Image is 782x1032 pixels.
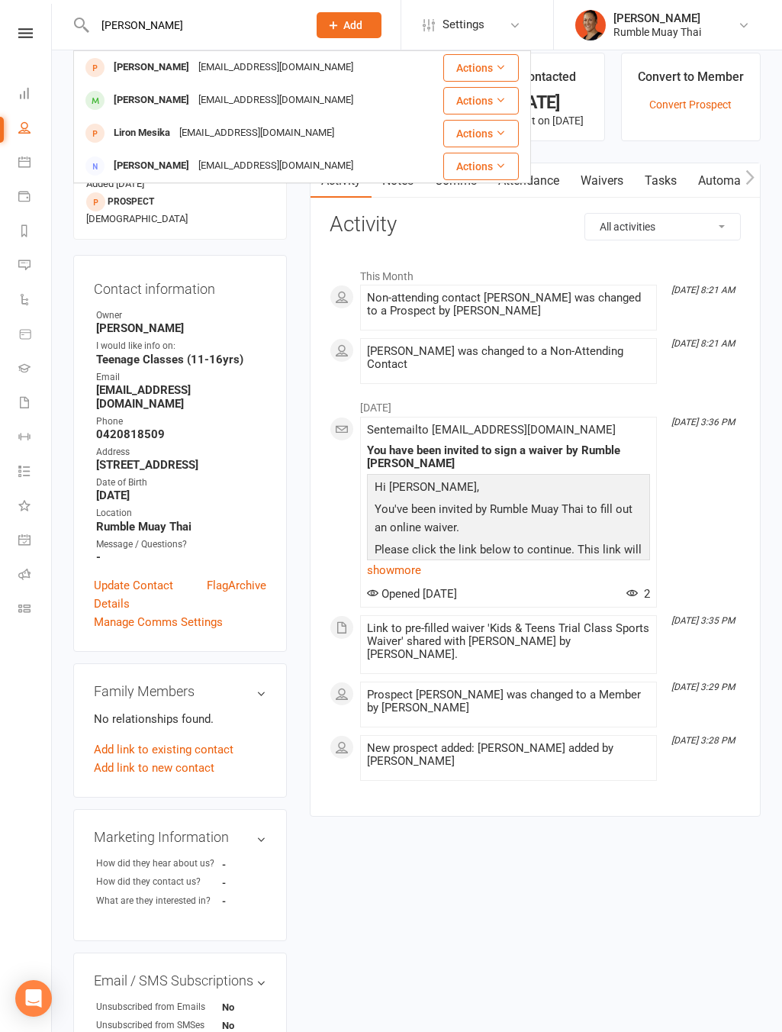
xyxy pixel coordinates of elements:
[367,560,650,581] a: show more
[96,383,266,411] strong: [EMAIL_ADDRESS][DOMAIN_NAME]
[687,163,778,198] a: Automations
[18,215,53,250] a: Reports
[222,1020,234,1031] strong: No
[443,54,519,82] button: Actions
[18,524,53,559] a: General attendance kiosk mode
[371,478,646,500] p: Hi [PERSON_NAME]
[613,25,701,39] div: Rumble Muay Thai
[442,8,484,42] span: Settings
[96,339,266,353] div: I would like info on:
[480,114,591,127] p: email sent on [DATE]
[367,742,650,768] div: New prospect added: [PERSON_NAME] added by [PERSON_NAME]
[96,537,266,552] div: Message / Questions?
[108,196,154,207] snap: prospect
[94,759,214,777] a: Add link to new contact
[330,392,741,416] li: [DATE]
[18,318,53,353] a: Product Sales
[18,593,53,627] a: Class kiosk mode
[222,877,226,888] strong: -
[671,682,735,692] i: [DATE] 3:29 PM
[317,12,381,38] button: Add
[18,78,53,112] a: Dashboard
[443,153,519,180] button: Actions
[96,894,222,908] div: What are they interested in?
[228,576,266,613] a: Archive
[367,587,457,601] span: Opened [DATE]
[94,576,207,613] a: Update Contact Details
[18,559,53,593] a: Roll call kiosk mode
[194,89,358,111] div: [EMAIL_ADDRESS][DOMAIN_NAME]
[367,689,650,714] div: Prospect [PERSON_NAME] was changed to a Member by [PERSON_NAME]
[18,112,53,147] a: People
[96,445,266,460] div: Address
[330,213,741,237] h3: Activity
[94,613,223,631] a: Manage Comms Settings
[671,735,735,746] i: [DATE] 3:28 PM
[96,856,222,871] div: How did they hear about us?
[86,213,188,224] span: [DEMOGRAPHIC_DATA]
[649,98,732,111] a: Convert Prospect
[94,830,266,845] h3: Marketing Information
[222,895,226,907] strong: -
[477,480,479,494] span: ,
[575,10,606,40] img: thumb_image1722232694.png
[15,980,52,1017] div: Open Intercom Messenger
[480,95,591,111] div: [DATE]
[222,1001,234,1013] strong: No
[18,181,53,215] a: Payments
[175,122,339,144] div: [EMAIL_ADDRESS][DOMAIN_NAME]
[96,476,266,490] div: Date of Birth
[96,550,266,564] strong: -
[96,308,266,323] div: Owner
[109,155,194,177] div: [PERSON_NAME]
[109,122,175,144] div: Liron Mesika
[96,370,266,385] div: Email
[443,87,519,114] button: Actions
[18,490,53,524] a: What's New
[109,56,194,79] div: [PERSON_NAME]
[343,19,362,31] span: Add
[96,520,266,534] strong: Rumble Muay Thai
[94,710,266,728] p: No relationships found.
[94,740,233,759] a: Add link to existing contact
[207,576,228,613] a: Flag
[94,276,266,297] h3: Contact information
[367,444,650,470] div: You have been invited to sign a waiver by Rumble [PERSON_NAME]
[371,540,646,581] p: Please click the link below to continue. This link will be available for 7 days.
[367,292,650,318] div: Non-attending contact [PERSON_NAME] was changed to a Prospect by [PERSON_NAME]
[495,67,576,95] div: Last contacted
[367,423,616,437] span: Sent email to [EMAIL_ADDRESS][DOMAIN_NAME]
[96,458,266,472] strong: [STREET_ADDRESS]
[613,11,701,25] div: [PERSON_NAME]
[194,155,358,177] div: [EMAIL_ADDRESS][DOMAIN_NAME]
[18,147,53,181] a: Calendar
[671,615,735,626] i: [DATE] 3:35 PM
[443,120,519,147] button: Actions
[194,56,358,79] div: [EMAIL_ADDRESS][DOMAIN_NAME]
[86,178,144,189] time: Added [DATE]
[367,345,650,371] div: [PERSON_NAME] was changed to a Non-Attending Contact
[109,89,194,111] div: [PERSON_NAME]
[626,587,650,601] span: 2
[222,859,226,870] strong: -
[367,622,650,661] div: Link to pre-filled waiver 'Kids & Teens Trial Class Sports Waiver' shared with [PERSON_NAME] by [...
[96,414,266,429] div: Phone
[671,417,735,427] i: [DATE] 3:36 PM
[90,15,297,36] input: Search...
[330,260,741,285] li: This Month
[638,67,744,95] div: Convert to Member
[96,427,266,441] strong: 0420818509
[570,163,634,198] a: Waivers
[671,285,735,295] i: [DATE] 8:21 AM
[96,875,222,889] div: How did they contact us?
[671,338,735,349] i: [DATE] 8:21 AM
[96,353,266,366] strong: Teenage Classes (11-16yrs)
[96,321,266,335] strong: [PERSON_NAME]
[94,684,266,699] h3: Family Members
[371,500,646,540] p: You've been invited by Rumble Muay Thai to fill out an online waiver.
[96,506,266,521] div: Location
[96,1000,222,1014] div: Unsubscribed from Emails
[96,489,266,502] strong: [DATE]
[94,973,266,988] h3: Email / SMS Subscriptions
[634,163,687,198] a: Tasks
